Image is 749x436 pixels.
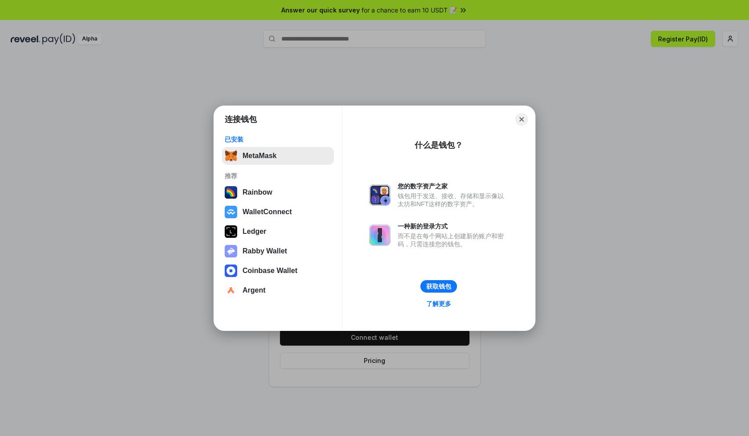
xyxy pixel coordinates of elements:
[225,150,237,162] img: svg+xml,%3Csvg%20fill%3D%22none%22%20height%3D%2233%22%20viewBox%3D%220%200%2035%2033%22%20width%...
[369,184,391,206] img: svg+xml,%3Csvg%20xmlns%3D%22http%3A%2F%2Fwww.w3.org%2F2000%2Fsvg%22%20fill%3D%22none%22%20viewBox...
[243,247,287,255] div: Rabby Wallet
[398,222,508,230] div: 一种新的登录方式
[225,135,331,143] div: 已安装
[369,224,391,246] img: svg+xml,%3Csvg%20xmlns%3D%22http%3A%2F%2Fwww.w3.org%2F2000%2Fsvg%22%20fill%3D%22none%22%20viewBox...
[426,282,451,290] div: 获取钱包
[398,192,508,208] div: 钱包用于发送、接收、存储和显示像以太坊和NFT这样的数字资产。
[225,206,237,218] img: svg+xml,%3Csvg%20width%3D%2228%22%20height%3D%2228%22%20viewBox%3D%220%200%2028%2028%22%20fill%3D...
[426,300,451,308] div: 了解更多
[225,225,237,238] img: svg+xml,%3Csvg%20xmlns%3D%22http%3A%2F%2Fwww.w3.org%2F2000%2Fsvg%22%20width%3D%2228%22%20height%3...
[222,223,334,240] button: Ledger
[415,140,463,151] div: 什么是钱包？
[222,281,334,299] button: Argent
[225,114,257,125] h1: 连接钱包
[222,147,334,165] button: MetaMask
[222,242,334,260] button: Rabby Wallet
[222,203,334,221] button: WalletConnect
[243,267,297,275] div: Coinbase Wallet
[225,186,237,199] img: svg+xml,%3Csvg%20width%3D%22120%22%20height%3D%22120%22%20viewBox%3D%220%200%20120%20120%22%20fil...
[222,262,334,280] button: Coinbase Wallet
[243,228,266,236] div: Ledger
[243,152,276,160] div: MetaMask
[398,232,508,248] div: 而不是在每个网站上创建新的账户和密码，只需连接您的钱包。
[222,183,334,201] button: Rainbow
[421,298,457,310] a: 了解更多
[398,182,508,190] div: 您的数字资产之家
[225,172,331,180] div: 推荐
[225,265,237,277] img: svg+xml,%3Csvg%20width%3D%2228%22%20height%3D%2228%22%20viewBox%3D%220%200%2028%2028%22%20fill%3D...
[243,286,266,294] div: Argent
[225,245,237,257] img: svg+xml,%3Csvg%20xmlns%3D%22http%3A%2F%2Fwww.w3.org%2F2000%2Fsvg%22%20fill%3D%22none%22%20viewBox...
[420,280,457,293] button: 获取钱包
[243,208,292,216] div: WalletConnect
[515,113,528,126] button: Close
[225,284,237,297] img: svg+xml,%3Csvg%20width%3D%2228%22%20height%3D%2228%22%20viewBox%3D%220%200%2028%2028%22%20fill%3D...
[243,188,272,196] div: Rainbow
